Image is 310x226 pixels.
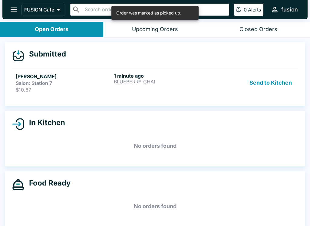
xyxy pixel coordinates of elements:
p: BLUEBERRY CHAI [114,79,209,84]
p: FUSION Café [24,7,54,13]
h6: 1 minute ago [114,73,209,79]
div: fusion [281,6,298,13]
h5: [PERSON_NAME] [16,73,111,80]
h4: Submitted [24,50,66,59]
h4: Food Ready [24,179,71,188]
input: Search orders by name or phone number [83,5,226,14]
h4: In Kitchen [24,118,65,127]
button: open drawer [6,2,21,17]
div: Open Orders [35,26,68,33]
p: $10.67 [16,87,111,93]
button: Send to Kitchen [247,73,294,93]
strong: Salon: Station 7 [16,80,52,86]
a: [PERSON_NAME]Salon: Station 7$10.671 minute agoBLUEBERRY CHAISend to Kitchen [12,69,298,96]
p: 0 [244,7,247,13]
h5: No orders found [12,195,298,217]
div: Closed Orders [239,26,277,33]
div: Upcoming Orders [132,26,178,33]
button: fusion [268,3,300,16]
button: FUSION Café [21,4,65,15]
h5: No orders found [12,135,298,157]
p: Alerts [248,7,261,13]
div: Order was marked as picked up. [116,8,181,18]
